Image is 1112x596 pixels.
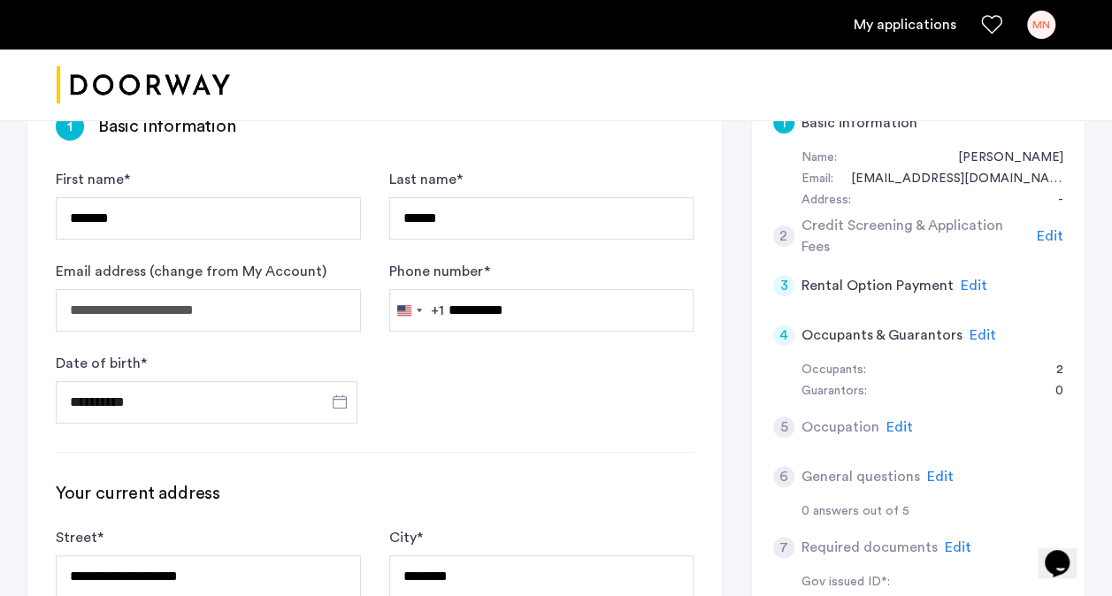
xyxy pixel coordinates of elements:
[833,169,1063,190] div: mattnadler122@gmail.com
[57,52,230,118] a: Cazamio logo
[1038,525,1094,578] iframe: chat widget
[801,325,962,346] h5: Occupants & Guarantors
[389,527,423,548] label: City *
[98,114,236,139] h3: Basic information
[927,470,954,484] span: Edit
[773,416,794,438] div: 5
[329,391,350,412] button: Open calendar
[390,290,444,331] button: Selected country
[56,481,694,506] h3: Your current address
[773,275,794,296] div: 3
[801,112,917,134] h5: Basic information
[773,325,794,346] div: 4
[56,261,326,282] label: Email address (change from My Account)
[970,328,996,342] span: Edit
[801,572,1024,593] div: Gov issued ID*:
[56,169,130,190] label: First name *
[945,540,971,554] span: Edit
[886,420,913,434] span: Edit
[431,300,444,321] div: +1
[389,261,490,282] label: Phone number *
[773,225,794,247] div: 2
[389,169,463,190] label: Last name *
[940,148,1063,169] div: Matthew Nadler
[801,148,837,169] div: Name:
[801,360,866,381] div: Occupants:
[56,527,104,548] label: Street *
[801,466,920,487] h5: General questions
[773,466,794,487] div: 6
[801,190,851,211] div: Address:
[961,279,987,293] span: Edit
[1039,360,1063,381] div: 2
[1027,11,1055,39] div: MN
[854,14,956,35] a: My application
[801,381,867,402] div: Guarantors:
[57,52,230,118] img: logo
[773,537,794,558] div: 7
[773,112,794,134] div: 1
[801,215,1031,257] h5: Credit Screening & Application Fees
[801,275,954,296] h5: Rental Option Payment
[1037,229,1063,243] span: Edit
[801,416,879,438] h5: Occupation
[801,501,1063,523] div: 0 answers out of 5
[981,14,1002,35] a: Favorites
[1040,190,1063,211] div: -
[801,169,833,190] div: Email:
[801,537,938,558] h5: Required documents
[56,112,84,141] div: 1
[56,353,147,374] label: Date of birth *
[1038,381,1063,402] div: 0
